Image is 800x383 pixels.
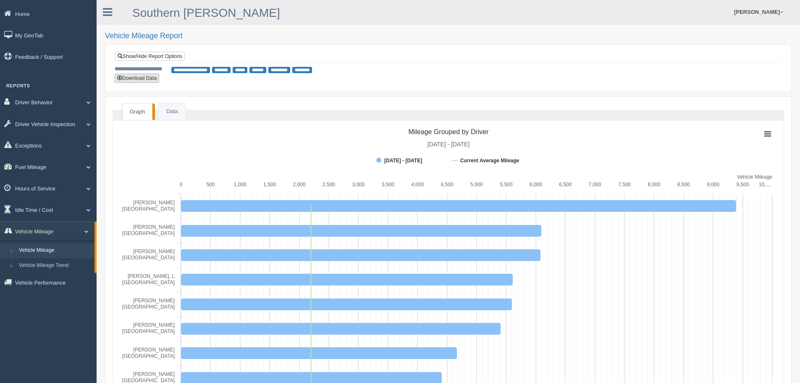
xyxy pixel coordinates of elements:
text: 3,500 [382,182,394,188]
text: 4,500 [441,182,454,188]
tspan: [GEOGRAPHIC_DATA] [122,255,175,261]
a: Show/Hide Report Options [115,52,185,61]
text: 3,000 [352,182,365,188]
text: 6,000 [530,182,542,188]
tspan: [GEOGRAPHIC_DATA] [122,206,175,212]
text: 7,000 [589,182,601,188]
tspan: [PERSON_NAME] [133,322,175,328]
text: 7,500 [618,182,631,188]
text: 1,000 [234,182,247,188]
a: Vehicle Mileage [15,243,94,258]
tspan: [PERSON_NAME] [133,298,175,304]
h2: Vehicle Mileage Report [105,32,792,40]
tspan: [PERSON_NAME] [133,200,175,206]
text: 1,500 [263,182,276,188]
text: 500 [206,182,215,188]
text: 9,000 [707,182,719,188]
text: 4,000 [411,182,424,188]
tspan: [PERSON_NAME], L [128,273,175,279]
tspan: 10,… [759,182,771,188]
tspan: [GEOGRAPHIC_DATA] [122,280,175,285]
tspan: Mileage Grouped by Driver [408,128,489,135]
tspan: Vehicle Mileage [737,174,772,180]
tspan: [GEOGRAPHIC_DATA] [122,230,175,236]
tspan: [PERSON_NAME] [133,224,175,230]
tspan: [DATE] - [DATE] [384,158,422,164]
text: 2,500 [323,182,335,188]
a: Vehicle Mileage Trend [15,258,94,273]
button: Download Data [115,74,159,83]
tspan: [PERSON_NAME] [133,371,175,377]
tspan: Current Average Mileage [460,158,519,164]
tspan: [GEOGRAPHIC_DATA] [122,353,175,359]
text: 8,500 [677,182,690,188]
tspan: [GEOGRAPHIC_DATA] [122,328,175,334]
text: 6,500 [559,182,572,188]
a: Graph [122,103,152,120]
tspan: [PERSON_NAME] [133,248,175,254]
a: Southern [PERSON_NAME] [132,6,280,19]
tspan: [DATE] - [DATE] [428,141,470,148]
tspan: [GEOGRAPHIC_DATA] [122,304,175,310]
text: 5,500 [500,182,512,188]
text: 5,000 [470,182,483,188]
text: 0 [180,182,183,188]
text: 2,000 [293,182,306,188]
tspan: [PERSON_NAME] [133,347,175,353]
a: Data [159,103,185,120]
text: 8,000 [648,182,660,188]
text: 9,500 [737,182,749,188]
